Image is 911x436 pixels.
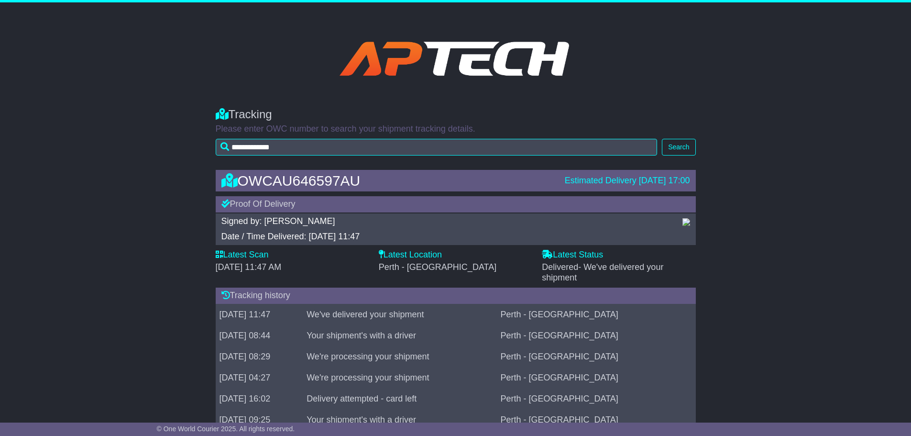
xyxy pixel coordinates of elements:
[221,232,673,242] div: Date / Time Delivered: [DATE] 11:47
[542,262,663,282] span: - We've delivered your shipment
[216,262,282,272] span: [DATE] 11:47 AM
[303,325,496,347] td: Your shipment's with a driver
[496,304,695,325] td: Perth - [GEOGRAPHIC_DATA]
[496,347,695,368] td: Perth - [GEOGRAPHIC_DATA]
[216,196,696,212] div: Proof Of Delivery
[303,389,496,410] td: Delivery attempted - card left
[496,389,695,410] td: Perth - [GEOGRAPHIC_DATA]
[496,368,695,389] td: Perth - [GEOGRAPHIC_DATA]
[217,173,560,189] div: OWCAU646597AU
[542,262,663,282] span: Delivered
[379,250,442,260] label: Latest Location
[303,347,496,368] td: We're processing your shipment
[682,218,690,226] img: GetPodImagePublic
[379,262,496,272] span: Perth - [GEOGRAPHIC_DATA]
[216,389,303,410] td: [DATE] 16:02
[496,410,695,431] td: Perth - [GEOGRAPHIC_DATA]
[303,304,496,325] td: We've delivered your shipment
[157,425,295,433] span: © One World Courier 2025. All rights reserved.
[221,216,673,227] div: Signed by: [PERSON_NAME]
[216,347,303,368] td: [DATE] 08:29
[216,325,303,347] td: [DATE] 08:44
[542,250,603,260] label: Latest Status
[216,108,696,122] div: Tracking
[216,288,696,304] div: Tracking history
[216,368,303,389] td: [DATE] 04:27
[565,176,690,186] div: Estimated Delivery [DATE] 17:00
[303,368,496,389] td: We're processing your shipment
[216,124,696,134] p: Please enter OWC number to search your shipment tracking details.
[496,325,695,347] td: Perth - [GEOGRAPHIC_DATA]
[216,410,303,431] td: [DATE] 09:25
[216,304,303,325] td: [DATE] 11:47
[216,250,269,260] label: Latest Scan
[662,139,695,156] button: Search
[303,410,496,431] td: Your shipment's with a driver
[320,17,592,98] img: GetCustomerLogo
